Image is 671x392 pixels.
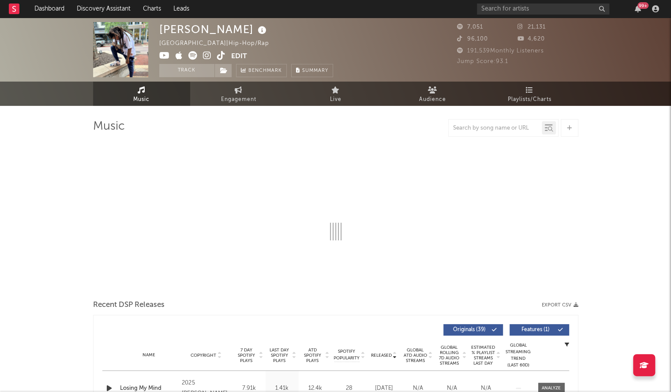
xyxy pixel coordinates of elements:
[159,64,214,77] button: Track
[510,324,569,336] button: Features(1)
[635,5,641,12] button: 99+
[330,94,341,105] span: Live
[481,82,578,106] a: Playlists/Charts
[471,345,495,366] span: Estimated % Playlist Streams Last Day
[517,36,545,42] span: 4,620
[334,348,360,362] span: Spotify Popularity
[437,345,461,366] span: Global Rolling 7D Audio Streams
[93,300,165,310] span: Recent DSP Releases
[235,347,258,363] span: 7 Day Spotify Plays
[221,94,256,105] span: Engagement
[457,36,488,42] span: 96,100
[190,82,287,106] a: Engagement
[457,24,483,30] span: 7,051
[231,51,247,62] button: Edit
[443,324,503,336] button: Originals(39)
[457,59,508,64] span: Jump Score: 93.1
[637,2,649,9] div: 99 +
[508,94,551,105] span: Playlists/Charts
[515,327,556,332] span: Features ( 1 )
[449,327,490,332] span: Originals ( 39 )
[291,64,333,77] button: Summary
[133,94,150,105] span: Music
[403,347,427,363] span: Global ATD Audio Streams
[384,82,481,106] a: Audience
[419,94,446,105] span: Audience
[93,82,190,106] a: Music
[159,22,269,37] div: [PERSON_NAME]
[505,342,532,369] div: Global Streaming Trend (Last 60D)
[371,353,392,358] span: Released
[248,66,282,76] span: Benchmark
[287,82,384,106] a: Live
[301,347,324,363] span: ATD Spotify Plays
[302,68,328,73] span: Summary
[268,347,291,363] span: Last Day Spotify Plays
[457,48,544,54] span: 191,539 Monthly Listeners
[120,352,178,358] div: Name
[517,24,546,30] span: 21,131
[159,38,279,49] div: [GEOGRAPHIC_DATA] | Hip-Hop/Rap
[477,4,609,15] input: Search for artists
[236,64,287,77] a: Benchmark
[542,302,578,308] button: Export CSV
[449,125,542,132] input: Search by song name or URL
[191,353,216,358] span: Copyright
